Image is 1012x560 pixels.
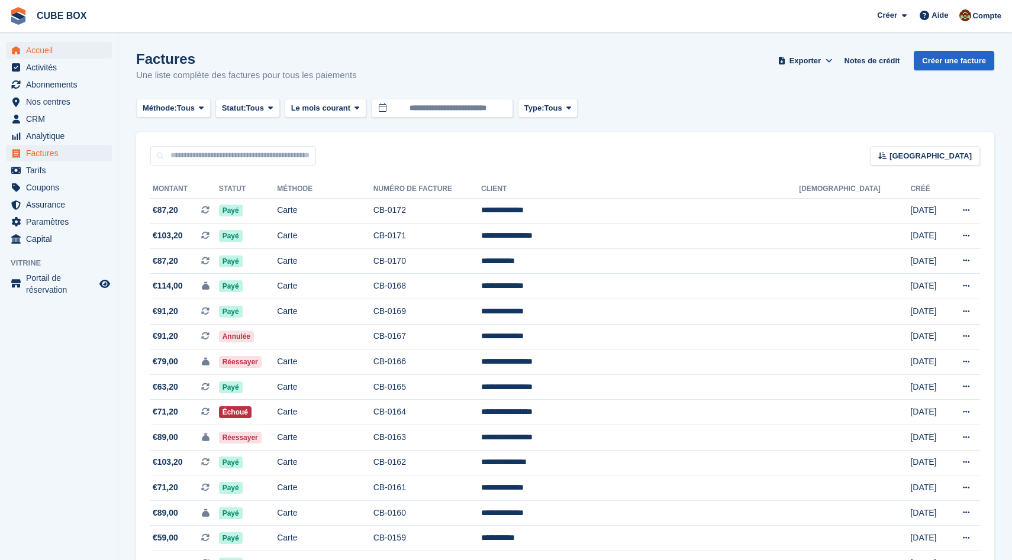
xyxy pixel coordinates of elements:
td: Carte [277,248,373,274]
a: menu [6,162,112,179]
span: Tous [544,102,562,114]
a: menu [6,93,112,110]
td: CB-0159 [373,526,481,551]
td: Carte [277,425,373,451]
span: Statut: [222,102,246,114]
a: Créer une facture [914,51,994,70]
td: CB-0160 [373,500,481,526]
button: Type: Tous [518,99,578,118]
a: menu [6,272,112,296]
td: [DATE] [910,374,946,400]
span: Paramètres [26,213,97,230]
span: €63,20 [153,381,178,393]
span: Aide [932,9,948,21]
td: [DATE] [910,450,946,475]
span: Analytique [26,128,97,144]
h1: Factures [136,51,357,67]
span: Abonnements [26,76,97,93]
td: Carte [277,526,373,551]
span: CRM [26,111,97,127]
span: Réessayer [219,432,262,444]
span: Annulée [219,331,254,342]
span: Tarifs [26,162,97,179]
td: Carte [277,274,373,299]
td: Carte [277,224,373,249]
span: €89,00 [153,507,178,519]
td: Carte [277,198,373,224]
span: Exporter [789,55,821,67]
img: stora-icon-8386f47178a22dfd0bd8f6a31ec36ba5ce8667c1dd55bd0f319d3a0aa187defe.svg [9,7,27,25]
td: [DATE] [910,500,946,526]
th: Client [481,180,799,199]
th: Méthode [277,180,373,199]
span: Vitrine [11,257,118,269]
button: Exporter [775,51,834,70]
span: €79,00 [153,355,178,368]
th: Statut [219,180,278,199]
th: Créé [910,180,946,199]
td: CB-0172 [373,198,481,224]
span: Accueil [26,42,97,59]
td: Carte [277,400,373,425]
span: Tous [246,102,264,114]
img: alex soubira [959,9,971,21]
td: [DATE] [910,425,946,451]
span: Factures [26,145,97,161]
a: menu [6,179,112,196]
span: Activités [26,59,97,76]
a: CUBE BOX [32,6,91,25]
span: €87,20 [153,204,178,216]
span: €103,20 [153,229,183,242]
span: Payé [219,280,243,292]
span: Capital [26,231,97,247]
button: Le mois courant [285,99,366,118]
td: [DATE] [910,324,946,349]
span: Payé [219,255,243,267]
td: [DATE] [910,248,946,274]
td: Carte [277,500,373,526]
span: Tous [177,102,195,114]
td: [DATE] [910,475,946,501]
span: Échoué [219,406,252,418]
span: Coupons [26,179,97,196]
td: [DATE] [910,299,946,325]
a: menu [6,231,112,247]
td: CB-0171 [373,224,481,249]
th: [DEMOGRAPHIC_DATA] [799,180,910,199]
td: CB-0167 [373,324,481,349]
td: [DATE] [910,274,946,299]
td: CB-0161 [373,475,481,501]
td: [DATE] [910,526,946,551]
span: Payé [219,205,243,216]
p: Une liste complète des factures pour tous les paiements [136,69,357,82]
span: Méthode: [143,102,177,114]
td: CB-0166 [373,349,481,375]
span: Compte [973,10,1001,22]
span: Payé [219,381,243,393]
span: Assurance [26,196,97,213]
a: Notes de crédit [839,51,904,70]
span: Payé [219,230,243,242]
td: CB-0165 [373,374,481,400]
span: Payé [219,306,243,318]
span: [GEOGRAPHIC_DATA] [889,150,972,162]
td: [DATE] [910,400,946,425]
span: Payé [219,532,243,544]
a: menu [6,59,112,76]
td: Carte [277,374,373,400]
span: Payé [219,482,243,494]
td: CB-0169 [373,299,481,325]
span: €91,20 [153,305,178,318]
a: Boutique d'aperçu [98,277,112,291]
a: menu [6,213,112,230]
span: Nos centres [26,93,97,110]
td: Carte [277,299,373,325]
span: Type: [524,102,544,114]
button: Statut: Tous [215,99,280,118]
span: Le mois courant [291,102,350,114]
td: CB-0168 [373,274,481,299]
span: €59,00 [153,532,178,544]
span: €71,20 [153,406,178,418]
td: [DATE] [910,224,946,249]
a: menu [6,111,112,127]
